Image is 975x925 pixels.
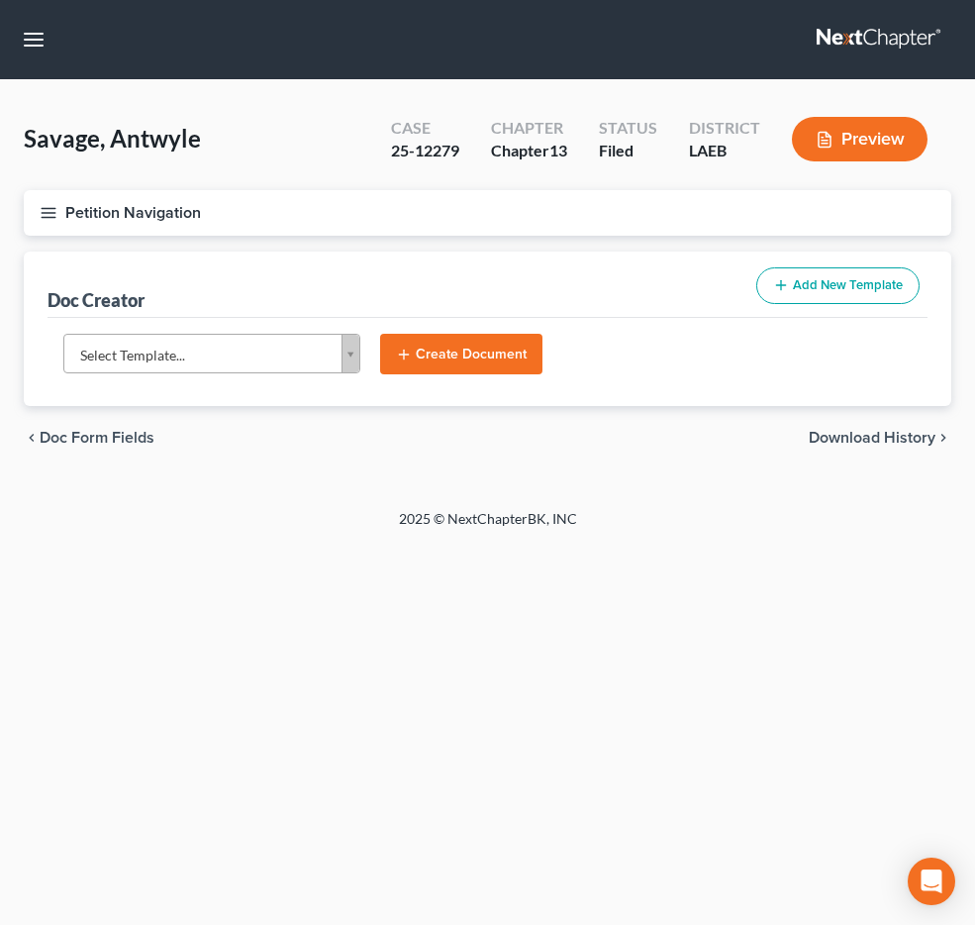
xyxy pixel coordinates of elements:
div: Status [599,117,657,140]
span: Doc Form Fields [40,430,154,446]
button: chevron_left Doc Form Fields [24,430,154,446]
i: chevron_right [935,430,951,446]
span: Download History [809,430,935,446]
button: Add New Template [756,267,920,304]
div: 2025 © NextChapterBK, INC [132,509,844,545]
i: chevron_left [24,430,40,446]
div: Filed [599,140,657,162]
div: Case [391,117,459,140]
div: Chapter [491,140,567,162]
div: District [689,117,760,140]
button: Create Document [380,334,542,375]
button: Petition Navigation [24,190,951,236]
a: Select Template... [63,334,360,373]
div: LAEB [689,140,760,162]
div: Open Intercom Messenger [908,858,955,905]
div: Chapter [491,117,567,140]
span: Savage, Antwyle [24,124,201,153]
button: Download History chevron_right [809,430,951,446]
span: 13 [549,141,567,159]
div: Doc Creator [48,288,145,312]
span: Select Template... [80,343,318,368]
button: Preview [792,117,927,161]
div: 25-12279 [391,140,459,162]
